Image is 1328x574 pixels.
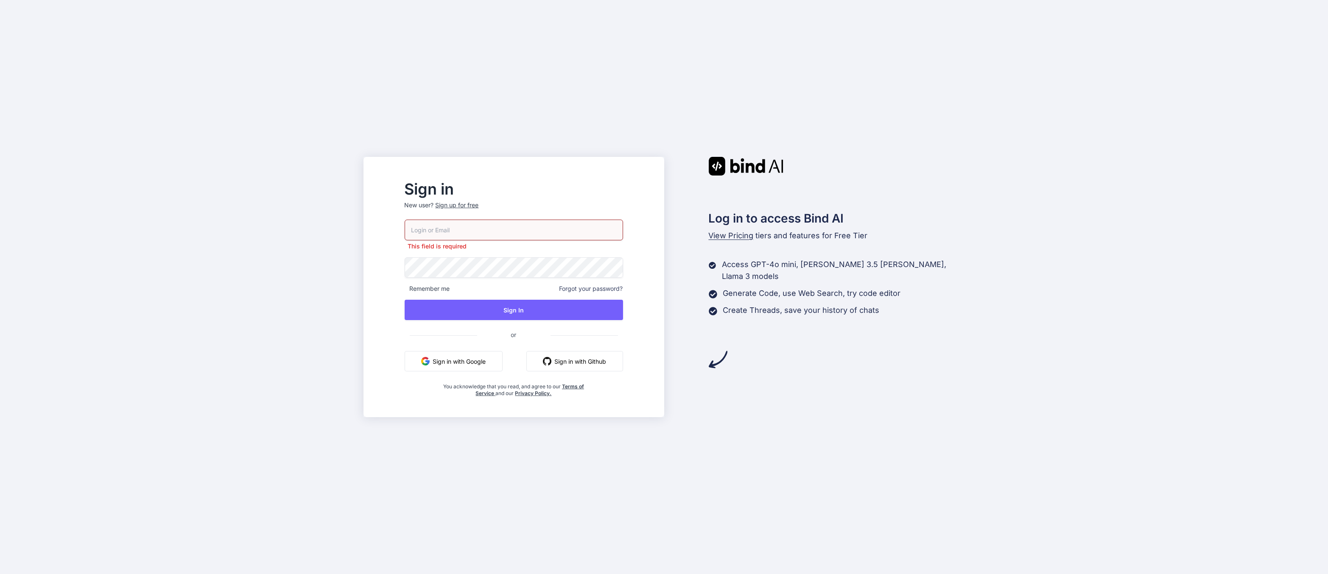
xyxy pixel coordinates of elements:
p: New user? [405,201,623,220]
img: github [543,357,551,365]
a: Privacy Policy. [515,390,551,396]
span: Remember me [405,284,450,293]
span: Forgot your password? [559,284,623,293]
button: Sign in with Google [405,351,503,371]
p: This field is required [405,242,623,251]
div: You acknowledge that you read, and agree to our and our [441,378,586,397]
p: Generate Code, use Web Search, try code editor [723,287,901,299]
button: Sign in with Github [526,351,623,371]
div: Sign up for free [436,201,479,209]
span: View Pricing [709,231,754,240]
span: or [477,324,551,345]
p: Access GPT-4o mini, [PERSON_NAME] 3.5 [PERSON_NAME], Llama 3 models [722,259,965,282]
h2: Log in to access Bind AI [709,209,965,227]
p: tiers and features for Free Tier [709,230,965,242]
p: Create Threads, save your history of chats [723,304,880,316]
img: Bind AI logo [709,157,783,176]
img: arrow [709,350,727,369]
a: Terms of Service [475,383,584,396]
button: Sign In [405,300,623,320]
img: google [421,357,430,365]
h2: Sign in [405,182,623,196]
input: Login or Email [405,220,623,240]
